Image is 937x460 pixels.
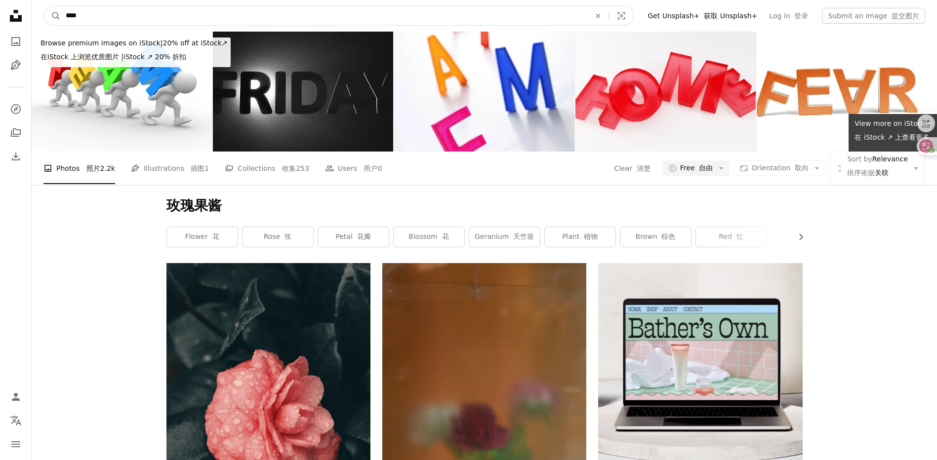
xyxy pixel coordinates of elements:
[830,152,925,185] button: Sort byRelevance排序依据关联
[696,227,767,247] a: red 红
[6,123,26,143] a: Collections
[757,32,937,152] img: Fear - makes you headless
[41,53,186,61] font: 在 iStock ↗ 20% 折扣
[847,169,875,177] span: 排序依据
[191,164,204,172] font: 插图
[610,6,633,25] button: Visual search
[763,8,814,24] a: Log in 登录
[680,163,713,173] span: Free
[736,232,743,240] font: 红
[513,232,534,240] font: 天竺葵
[849,114,937,152] a: View more on iStock↗在 iStock ↗ 上查看更多
[855,119,931,141] span: View more on iStock ↗
[794,12,808,20] font: 登录
[32,32,212,152] img: Teamwork
[213,32,393,152] img: Black Friday abstract illustration. Text in the spotlight.
[296,163,309,174] span: 253
[131,153,209,184] a: Illustrations 插图1
[847,155,872,163] span: Sort by
[6,55,26,75] a: Illustrations
[584,232,598,240] font: 植物
[6,434,26,454] button: Menu
[6,387,26,407] a: Log in / Sign up
[43,6,634,26] form: Find visuals sitewide
[6,6,26,28] a: Home — Unsplash
[325,153,382,184] a: Users 用户0
[394,32,574,152] img: Alphabets
[41,39,228,61] span: 20% off at iStock ↗
[642,8,763,24] a: Get Unsplash+ 获取 Unsplash+
[44,6,61,25] button: Search Unsplash
[6,147,26,166] a: Download History
[699,164,713,172] font: 自由
[377,163,382,174] span: 0
[620,227,691,247] a: brown 棕色
[166,412,370,421] a: a pink flower with water droplets on it
[847,154,908,182] span: Relevance
[6,411,26,430] button: Language
[212,232,219,240] font: 花
[704,12,757,20] font: 获取 Unsplash+
[394,227,464,247] a: blossom 花
[734,160,826,176] button: Orientation 取向
[892,12,919,20] font: 提交图片
[847,169,889,177] font: 关联
[282,164,296,172] font: 收集
[442,232,449,240] font: 花
[285,232,291,240] font: 玫
[167,227,238,247] a: flower 花
[822,8,925,24] button: Submit an image 提交图片
[545,227,615,247] a: plant 植物
[32,32,237,73] a: Browse premium images on iStock|20% off at iStock↗在iStock 上浏览优质图片 |iStock ↗ 20% 折扣
[795,164,809,172] font: 取向
[613,160,651,176] button: Clear 清楚
[637,164,651,172] font: 清楚
[469,227,540,247] a: geranium 天竺葵
[166,197,803,215] h1: 玫瑰果酱
[792,227,803,247] button: scroll list to the right
[772,227,842,247] a: food
[204,163,209,174] span: 1
[6,99,26,119] a: Explore
[663,160,731,176] button: Free 自由
[751,164,809,172] span: Orientation
[225,153,309,184] a: Collections 收集253
[364,164,377,172] font: 用户
[318,227,389,247] a: petal 花瓣
[661,232,675,240] font: 棕色
[382,412,586,421] a: a vase of flowers sitting on a window sill
[6,32,26,51] a: Photos
[855,133,930,141] font: 在 iStock ↗ 上查看更多
[243,227,313,247] a: rose 玫
[47,53,123,61] span: iStock 上浏览优质图片 |
[357,232,371,240] font: 花瓣
[41,39,163,47] span: Browse premium images on iStock |
[575,32,756,152] img: Luxury glass red inscription home on grey podium, soft light, front view smooth background, 3d re...
[587,6,609,25] button: Clear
